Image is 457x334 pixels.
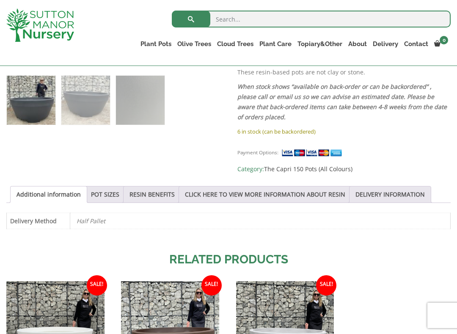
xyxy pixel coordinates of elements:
[237,149,278,156] small: Payment Options:
[129,186,175,203] a: RESIN BENEFITS
[172,11,451,27] input: Search...
[7,76,55,124] img: The Capri Pot 150 Colour Charcoal
[370,38,401,50] a: Delivery
[295,38,345,50] a: Topiary&Other
[6,251,451,268] h2: Related products
[237,67,451,77] p: These resin-based pots are not clay or stone.
[87,275,107,296] span: Sale!
[355,186,425,203] a: DELIVERY INFORMATION
[185,186,345,203] a: CLICK HERE TO VIEW MORE INFORMATION ABOUT RESIN
[345,38,370,50] a: About
[91,186,119,203] a: POT SIZES
[237,164,451,174] span: Category:
[214,38,256,50] a: Cloud Trees
[7,213,70,229] th: Delivery Method
[440,36,448,44] span: 0
[201,275,222,296] span: Sale!
[401,38,431,50] a: Contact
[138,38,174,50] a: Plant Pots
[6,8,74,42] img: logo
[174,38,214,50] a: Olive Trees
[116,76,165,124] img: The Capri Pot 150 Colour Charcoal - Image 3
[256,38,295,50] a: Plant Care
[6,213,451,229] table: Product Details
[77,213,444,229] p: Half Pallet
[316,275,336,296] span: Sale!
[61,76,110,124] img: The Capri Pot 150 Colour Charcoal - Image 2
[281,148,345,157] img: payment supported
[237,82,447,121] em: When stock shows “available on back-order or can be backordered” , please call or email us so we ...
[17,186,81,203] a: Additional information
[431,38,451,50] a: 0
[237,126,451,137] p: 6 in stock (can be backordered)
[264,165,352,173] a: The Capri 150 Pots (All Colours)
